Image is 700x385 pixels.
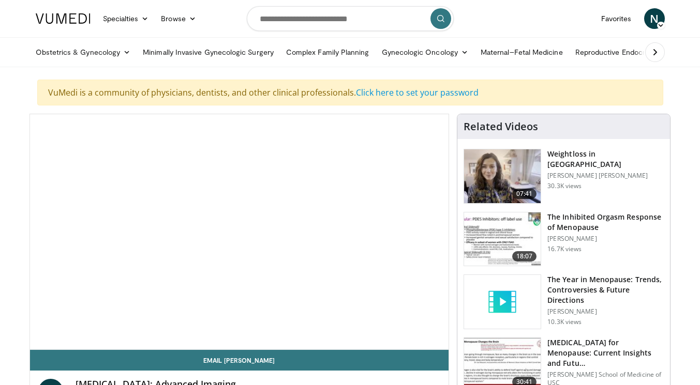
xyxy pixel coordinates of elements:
a: Favorites [595,8,638,29]
a: Minimally Invasive Gynecologic Surgery [137,42,280,63]
a: N [644,8,665,29]
a: Browse [155,8,202,29]
img: VuMedi Logo [36,13,91,24]
a: Obstetrics & Gynecology [29,42,137,63]
h3: The Inhibited Orgasm Response of Menopause [547,212,664,233]
h3: The Year in Menopause: Trends, Controversies & Future Directions [547,274,664,305]
p: 16.7K views [547,245,582,253]
span: 18:07 [512,251,537,261]
a: Click here to set your password [356,87,479,98]
a: 18:07 The Inhibited Orgasm Response of Menopause [PERSON_NAME] 16.7K views [464,212,664,267]
img: 9983fed1-7565-45be-8934-aef1103ce6e2.150x105_q85_crop-smart_upscale.jpg [464,149,541,203]
a: Maternal–Fetal Medicine [474,42,569,63]
p: [PERSON_NAME] [547,235,664,243]
video-js: Video Player [30,114,449,350]
div: VuMedi is a community of physicians, dentists, and other clinical professionals. [37,80,663,105]
img: 283c0f17-5e2d-42ba-a87c-168d447cdba4.150x105_q85_crop-smart_upscale.jpg [464,212,541,266]
p: [PERSON_NAME] [547,307,664,316]
img: video_placeholder_short.svg [464,275,541,329]
h3: [MEDICAL_DATA] for Menopause: Current Insights and Futu… [547,337,664,368]
input: Search topics, interventions [247,6,454,31]
p: 30.3K views [547,182,582,190]
a: Specialties [97,8,155,29]
h4: Related Videos [464,120,538,133]
p: 10.3K views [547,318,582,326]
span: 07:41 [512,189,537,199]
h3: Weightloss in [GEOGRAPHIC_DATA] [547,149,664,170]
a: The Year in Menopause: Trends, Controversies & Future Directions [PERSON_NAME] 10.3K views [464,274,664,329]
a: Email [PERSON_NAME] [30,350,449,371]
a: 07:41 Weightloss in [GEOGRAPHIC_DATA] [PERSON_NAME] [PERSON_NAME] 30.3K views [464,149,664,204]
a: Gynecologic Oncology [376,42,474,63]
a: Complex Family Planning [280,42,376,63]
p: [PERSON_NAME] [PERSON_NAME] [547,172,664,180]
